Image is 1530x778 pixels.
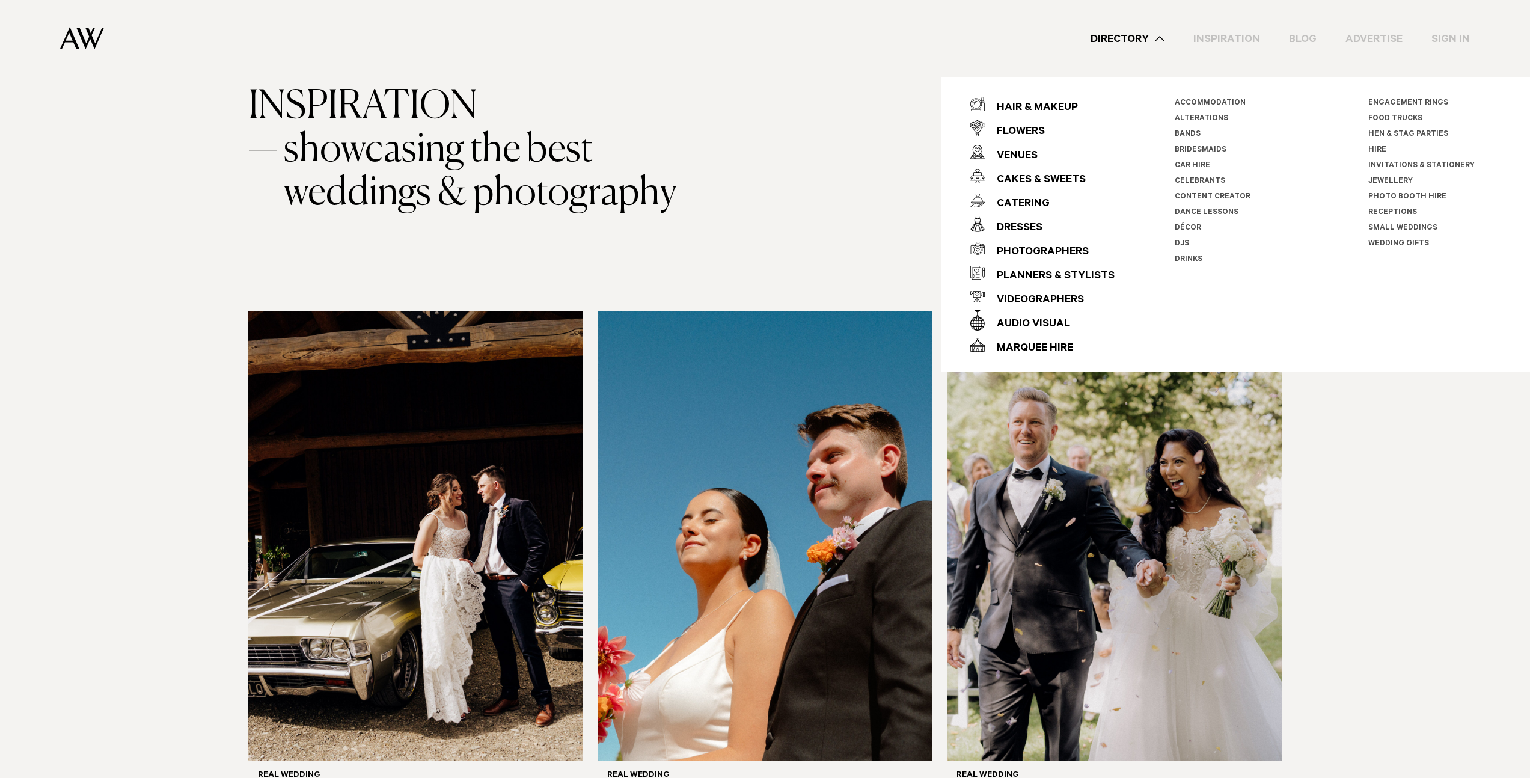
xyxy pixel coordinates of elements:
[970,332,1115,357] a: Marquee Hire
[1175,193,1250,201] a: Content Creator
[1331,31,1417,47] a: Advertise
[1368,240,1429,248] a: Wedding Gifts
[985,337,1073,361] div: Marquee Hire
[985,144,1038,168] div: Venues
[60,27,104,49] img: Auckland Weddings Logo
[1175,115,1228,123] a: Alterations
[985,96,1078,120] div: Hair & Makeup
[985,192,1050,216] div: Catering
[1368,115,1422,123] a: Food Trucks
[1274,31,1331,47] a: Blog
[1368,177,1413,186] a: Jewellery
[970,260,1115,284] a: Planners & Stylists
[985,216,1042,240] div: Dresses
[1175,99,1246,108] a: Accommodation
[1175,240,1189,248] a: DJs
[970,212,1115,236] a: Dresses
[248,85,1282,215] h1: INSPIRATION
[1175,146,1226,155] a: Bridesmaids
[970,236,1115,260] a: Photographers
[1175,256,1202,264] a: Drinks
[1175,224,1201,233] a: Décor
[970,308,1115,332] a: Audio Visual
[1179,31,1274,47] a: Inspiration
[598,311,932,761] img: Real Wedding | Ale & Hamish
[1175,162,1210,170] a: Car Hire
[970,140,1115,164] a: Venues
[248,129,278,215] span: —
[248,311,583,761] img: Real Wedding | Mihi & Mitchell
[970,116,1115,140] a: Flowers
[985,265,1115,289] div: Planners & Stylists
[970,188,1115,212] a: Catering
[985,313,1070,337] div: Audio Visual
[1175,177,1225,186] a: Celebrants
[1368,224,1437,233] a: Small Weddings
[1368,209,1417,217] a: Receptions
[1175,209,1238,217] a: Dance Lessons
[985,289,1084,313] div: Videographers
[970,284,1115,308] a: Videographers
[947,311,1282,761] img: Real Wedding | Crystal & Adam
[970,92,1115,116] a: Hair & Makeup
[985,120,1045,144] div: Flowers
[1417,31,1484,47] a: Sign In
[1368,130,1448,139] a: Hen & Stag Parties
[1076,31,1179,47] a: Directory
[1175,130,1201,139] a: Bands
[1368,99,1448,108] a: Engagement Rings
[1368,162,1475,170] a: Invitations & Stationery
[1368,146,1386,155] a: Hire
[284,129,729,215] span: showcasing the best weddings & photography
[985,168,1086,192] div: Cakes & Sweets
[1368,193,1446,201] a: Photo Booth Hire
[970,164,1115,188] a: Cakes & Sweets
[985,240,1089,265] div: Photographers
